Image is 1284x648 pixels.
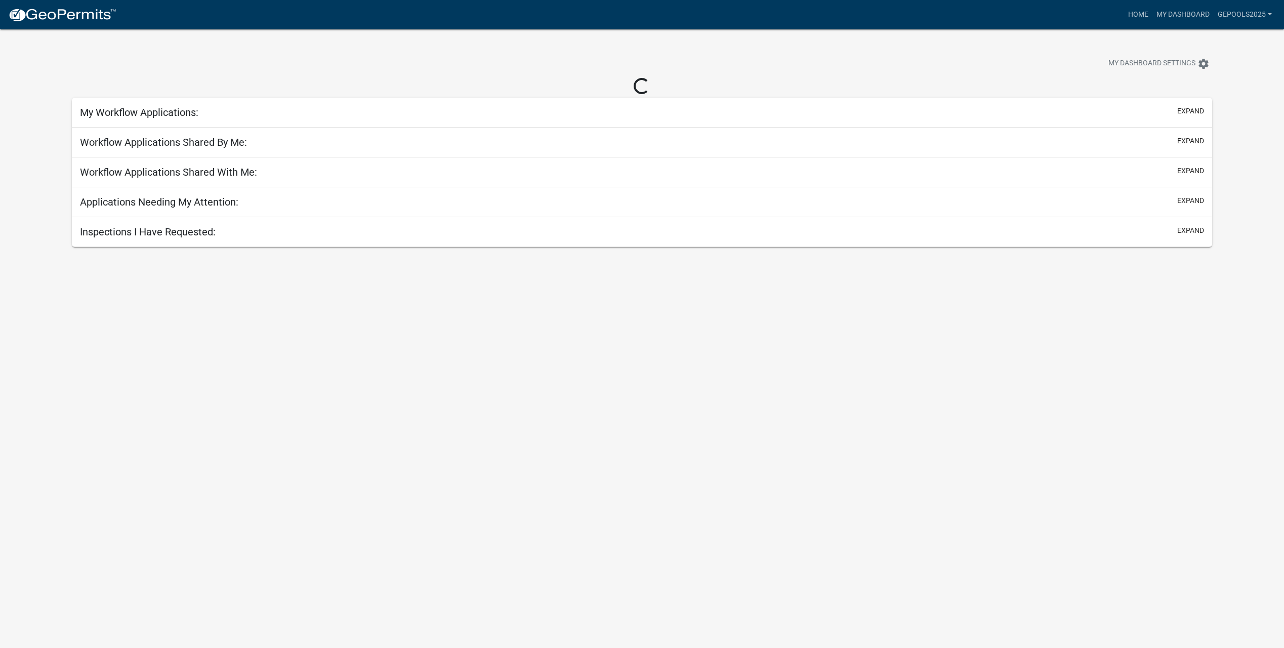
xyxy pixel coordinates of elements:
h5: Inspections I Have Requested: [80,226,216,238]
h5: Workflow Applications Shared With Me: [80,166,257,178]
button: expand [1177,166,1204,176]
button: expand [1177,136,1204,146]
span: My Dashboard Settings [1108,58,1195,70]
button: expand [1177,106,1204,116]
button: My Dashboard Settingssettings [1100,54,1218,73]
button: expand [1177,195,1204,206]
button: expand [1177,225,1204,236]
h5: My Workflow Applications: [80,106,198,118]
h5: Applications Needing My Attention: [80,196,238,208]
a: Home [1124,5,1152,24]
a: My Dashboard [1152,5,1214,24]
a: gepools2025 [1214,5,1276,24]
h5: Workflow Applications Shared By Me: [80,136,247,148]
i: settings [1197,58,1210,70]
